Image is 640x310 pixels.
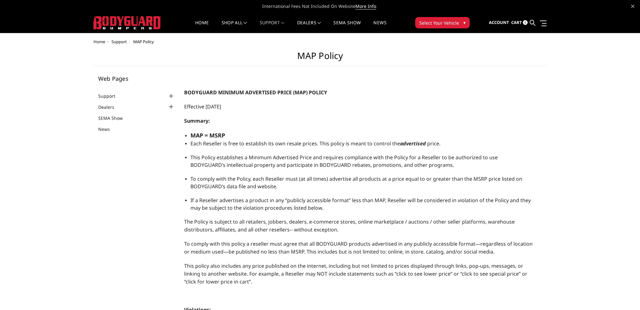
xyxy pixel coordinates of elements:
a: More Info [355,3,376,9]
span: Select Your Vehicle [419,20,459,26]
a: shop all [222,20,247,33]
a: Account [489,14,509,31]
span: Cart [511,20,522,25]
strong: MAP = MSRP [190,132,225,139]
span: MAP Policy [133,39,154,44]
span: 0 [523,20,528,25]
a: Support [260,20,285,33]
span: To comply with the Policy, each Reseller must (at all times) advertise all products at a price eq... [190,175,522,190]
a: Support [98,93,123,99]
button: Select Your Vehicle [415,17,470,28]
span: The Policy is subject to all retailers, jobbers, dealers, e-commerce stores, online marketplace /... [184,218,515,233]
em: advertised [400,140,426,147]
span: This Policy establishes a Minimum Advertised Price and requires compliance with the Policy for a ... [190,154,498,168]
a: Dealers [297,20,321,33]
a: Dealers [98,104,122,110]
a: Support [111,39,127,44]
h1: MAP Policy [93,50,547,66]
a: Home [93,39,105,44]
a: News [373,20,386,33]
span: ▾ [463,19,466,26]
img: BODYGUARD BUMPERS [93,16,161,29]
a: SEMA Show [98,115,131,121]
span: This policy also includes any price published on the internet, including but not limited to price... [184,262,527,285]
span: BODYGUARD MINIMUM ADVERTISED PRICE (MAP) POLICY [184,89,327,96]
a: Home [195,20,209,33]
span: Effective [DATE] [184,103,221,110]
span: Account [489,20,509,25]
h5: Web Pages [98,76,175,81]
a: News [98,126,118,132]
span: To comply with this policy a reseller must agree that all BODYGUARD products advertised in any pu... [184,240,533,255]
strong: Summary: [184,117,210,124]
span: Each Reseller is free to establish its own resale prices. This policy is meant to control the price. [190,140,440,147]
a: Cart 0 [511,14,528,31]
a: SEMA Show [333,20,361,33]
span: If a Reseller advertises a product in any “publicly accessible format” less than MAP, Reseller wi... [190,197,531,211]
